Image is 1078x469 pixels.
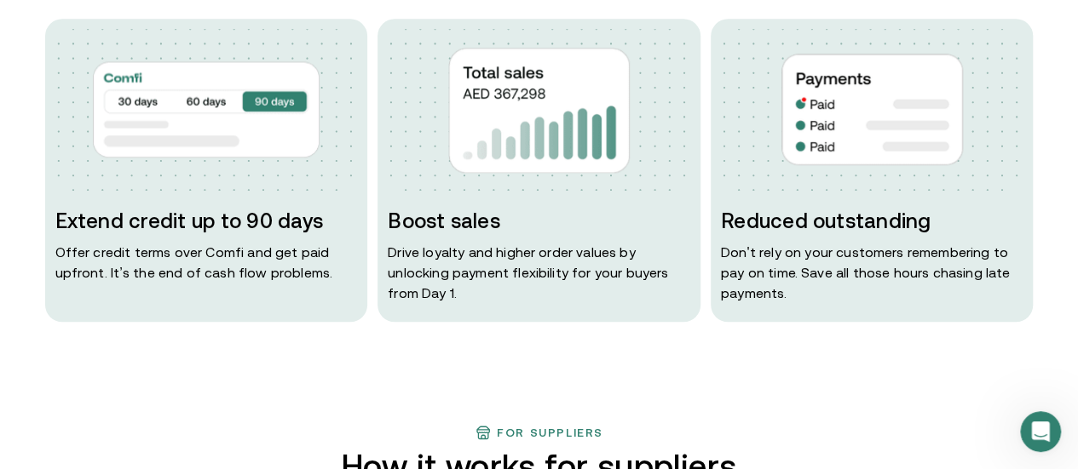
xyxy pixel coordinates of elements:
img: dots [388,29,690,191]
p: Drive loyalty and higher order values by unlocking payment flexibility for your buyers from Day 1. [388,242,690,303]
h3: Extend credit up to 90 days [55,208,358,235]
iframe: Intercom live chat [1020,411,1061,452]
img: img [781,54,963,165]
p: Offer credit terms over Comfi and get paid upfront. It’s the end of cash flow problems. [55,242,358,283]
img: dots [721,29,1023,191]
h3: Boost sales [388,208,690,235]
img: img [93,49,320,170]
img: finance [475,424,492,441]
img: img [448,47,630,173]
h3: Reduced outstanding [721,208,1023,235]
img: dots [55,29,358,191]
p: Don ' t rely on your customers remembering to pay on time. Save all those hours chasing late paym... [721,242,1023,303]
h3: For suppliers [497,426,603,439]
